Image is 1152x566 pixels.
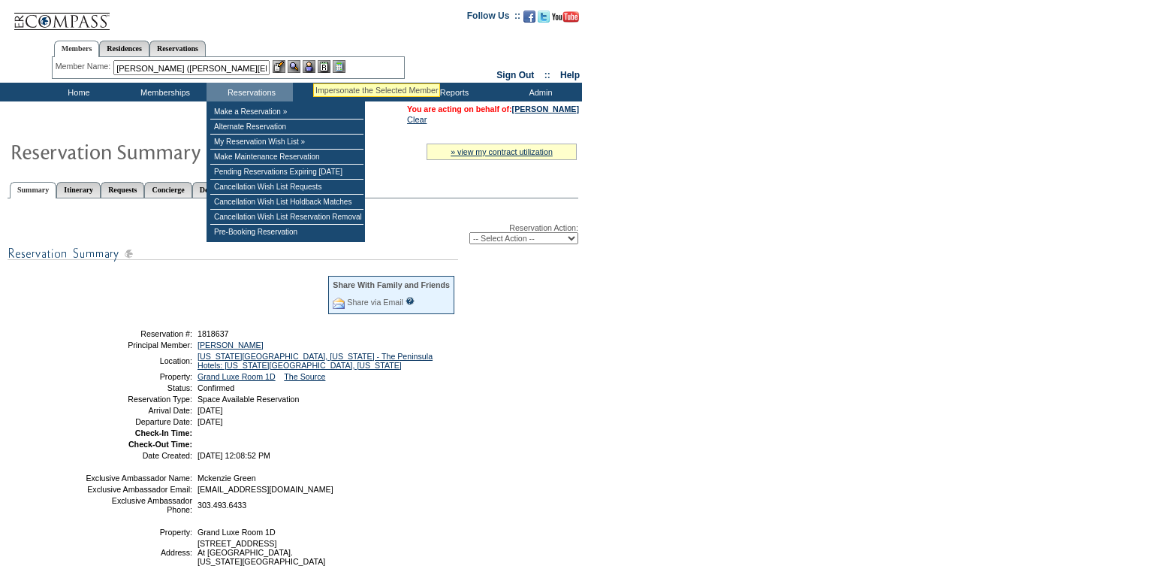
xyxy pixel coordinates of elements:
span: 1818637 [198,329,229,338]
div: Reservation Action: [8,223,578,244]
span: Mckenzie Green [198,474,256,483]
span: Grand Luxe Room 1D [198,528,276,537]
td: Address: [85,539,192,566]
img: subTtlResSummary.gif [8,244,458,263]
td: Location: [85,352,192,370]
td: My Reservation Wish List » [210,135,363,150]
span: [DATE] 12:08:52 PM [198,451,270,460]
a: Sign Out [496,70,534,80]
span: [EMAIL_ADDRESS][DOMAIN_NAME] [198,485,333,494]
td: Home [34,83,120,101]
td: Alternate Reservation [210,120,363,135]
td: Property: [85,528,192,537]
span: You are acting on behalf of: [407,104,579,114]
td: Memberships [120,83,207,101]
td: Reports [409,83,496,101]
td: Reservation #: [85,329,192,338]
a: Grand Luxe Room 1D [198,372,276,381]
a: [PERSON_NAME] [512,104,579,114]
div: Member Name: [56,60,113,73]
span: [STREET_ADDRESS] At [GEOGRAPHIC_DATA]. [US_STATE][GEOGRAPHIC_DATA] [198,539,325,566]
span: Space Available Reservation [198,395,299,404]
a: Residences [99,41,149,56]
span: [DATE] [198,417,223,426]
img: b_calculator.gif [333,60,345,73]
a: Help [560,70,580,80]
td: Reservations [207,83,293,101]
strong: Check-In Time: [135,428,192,437]
a: Become our fan on Facebook [523,15,535,24]
td: Arrival Date: [85,406,192,415]
img: Subscribe to our YouTube Channel [552,11,579,23]
td: Date Created: [85,451,192,460]
span: [DATE] [198,406,223,415]
td: Exclusive Ambassador Email: [85,485,192,494]
a: Clear [407,115,427,124]
td: Status: [85,383,192,392]
td: Make a Reservation » [210,104,363,120]
a: Members [54,41,100,57]
a: [US_STATE][GEOGRAPHIC_DATA], [US_STATE] - The Peninsula Hotels: [US_STATE][GEOGRAPHIC_DATA], [US_... [198,352,433,370]
span: Confirmed [198,383,234,392]
div: Impersonate the Selected Member [315,86,438,95]
a: Itinerary [56,182,101,198]
a: Requests [101,182,144,198]
a: The Source [284,372,325,381]
img: Become our fan on Facebook [523,11,535,23]
a: [PERSON_NAME] [198,341,264,350]
td: Exclusive Ambassador Phone: [85,496,192,514]
td: Principal Member: [85,341,192,350]
a: » view my contract utilization [451,147,553,156]
td: Make Maintenance Reservation [210,150,363,165]
td: Pre-Booking Reservation [210,225,363,239]
a: Reservations [149,41,206,56]
span: :: [544,70,550,80]
td: Cancellation Wish List Holdback Matches [210,195,363,210]
td: Admin [496,83,582,101]
div: Share With Family and Friends [333,280,450,289]
img: b_edit.gif [273,60,285,73]
img: Impersonate [303,60,315,73]
td: Exclusive Ambassador Name: [85,474,192,483]
td: Departure Date: [85,417,192,426]
img: Reservations [318,60,330,73]
a: Concierge [144,182,191,198]
td: Pending Reservations Expiring [DATE] [210,165,363,180]
td: Reservation Type: [85,395,192,404]
input: What is this? [406,297,415,305]
td: Property: [85,372,192,381]
img: Follow us on Twitter [538,11,550,23]
a: Subscribe to our YouTube Channel [552,15,579,24]
a: Detail [192,182,227,198]
td: Cancellation Wish List Requests [210,180,363,195]
td: Vacation Collection [293,83,409,101]
a: Follow us on Twitter [538,15,550,24]
img: View [288,60,300,73]
img: Reservaton Summary [10,136,310,166]
strong: Check-Out Time: [128,440,192,449]
a: Summary [10,182,56,198]
span: 303.493.6433 [198,501,246,510]
td: Follow Us :: [467,9,520,27]
a: Share via Email [347,298,403,307]
td: Cancellation Wish List Reservation Removal [210,210,363,225]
